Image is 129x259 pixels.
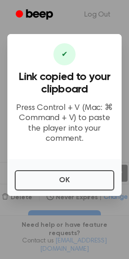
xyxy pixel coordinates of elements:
h3: Link copied to your clipboard [15,71,114,96]
div: ✔ [53,43,76,65]
button: OK [15,170,114,190]
p: Press Control + V (Mac: ⌘ Command + V) to paste the player into your comment. [15,103,114,144]
a: Log Out [75,4,120,26]
a: Beep [9,6,61,24]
